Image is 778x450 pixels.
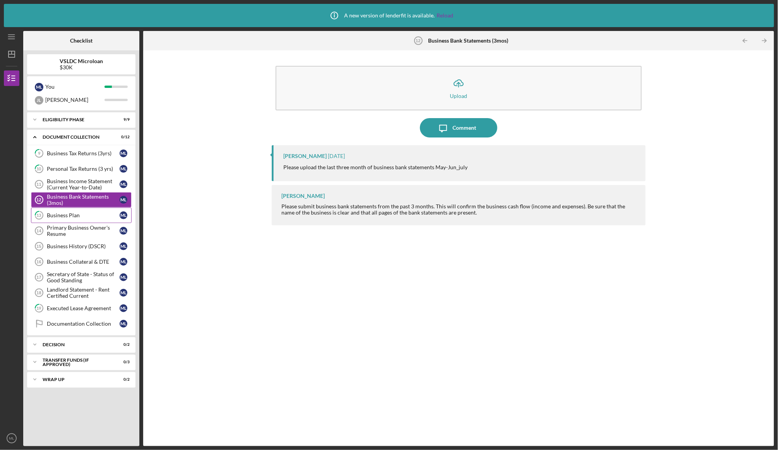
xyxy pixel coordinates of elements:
[31,161,132,177] a: 10Personal Tax Returns (3 yrs)ML
[281,203,638,216] div: Please submit business bank statements from the past 3 months. This will confirm the business cas...
[47,194,120,206] div: Business Bank Statements (3mos)
[47,271,120,283] div: Secretary of State - Status of Good Standing
[116,377,130,382] div: 0 / 2
[47,321,120,327] div: Documentation Collection
[60,64,103,70] div: $30K
[420,118,497,137] button: Comment
[9,436,14,441] text: ML
[36,228,41,233] tspan: 14
[35,96,43,105] div: J L
[283,153,327,159] div: [PERSON_NAME]
[31,146,132,161] a: 9Business Tax Returns (3yrs)ML
[120,211,127,219] div: M L
[120,289,127,297] div: M L
[36,290,41,295] tspan: 18
[47,305,120,311] div: Executed Lease Agreement
[60,58,103,64] b: VSLDC Microloan
[43,358,110,367] div: Transfer Funds (If Approved)
[120,258,127,266] div: M L
[120,180,127,188] div: M L
[36,198,41,202] tspan: 12
[31,254,132,270] a: 16Business Collateral & DTEML
[31,239,132,254] a: 15Business History (DSCR)ML
[47,212,120,218] div: Business Plan
[38,151,41,156] tspan: 9
[31,223,132,239] a: 14Primary Business Owner's ResumeML
[120,304,127,312] div: M L
[120,273,127,281] div: M L
[43,377,110,382] div: Wrap Up
[453,118,476,137] div: Comment
[43,342,110,347] div: Decision
[120,165,127,173] div: M L
[47,166,120,172] div: Personal Tax Returns (3 yrs)
[37,213,41,218] tspan: 13
[36,244,41,249] tspan: 15
[47,287,120,299] div: Landlord Statement - Rent Certified Current
[4,431,19,446] button: ML
[47,178,120,191] div: Business Income Statement (Current Year-to-Date)
[45,93,105,106] div: [PERSON_NAME]
[31,208,132,223] a: 13Business PlanML
[120,196,127,204] div: M L
[120,242,127,250] div: M L
[120,320,127,328] div: M L
[120,227,127,235] div: M L
[47,225,120,237] div: Primary Business Owner's Resume
[416,38,421,43] tspan: 12
[116,135,130,139] div: 0 / 12
[116,342,130,347] div: 0 / 2
[31,177,132,192] a: 11Business Income Statement (Current Year-to-Date)ML
[36,182,41,187] tspan: 11
[36,275,41,280] tspan: 17
[31,316,132,331] a: Documentation CollectionML
[47,259,120,265] div: Business Collateral & DTE
[37,306,42,311] tspan: 19
[47,243,120,249] div: Business History (DSCR)
[116,117,130,122] div: 9 / 9
[437,12,453,19] a: Reload
[283,163,468,172] p: Please upload the last three month of business bank statements May-Jun_july
[328,153,345,159] time: 2025-08-26 03:48
[31,285,132,301] a: 18Landlord Statement - Rent Certified CurrentML
[276,66,642,110] button: Upload
[43,117,110,122] div: Eligibility Phase
[45,80,105,93] div: You
[70,38,93,44] b: Checklist
[47,150,120,156] div: Business Tax Returns (3yrs)
[37,167,42,172] tspan: 10
[116,360,130,364] div: 0 / 3
[281,193,325,199] div: [PERSON_NAME]
[120,149,127,157] div: M L
[36,259,41,264] tspan: 16
[428,38,508,44] b: Business Bank Statements (3mos)
[43,135,110,139] div: Document Collection
[31,192,132,208] a: 12Business Bank Statements (3mos)ML
[35,83,43,91] div: M L
[31,301,132,316] a: 19Executed Lease AgreementML
[325,6,453,25] div: A new version of lenderfit is available.
[450,93,468,99] div: Upload
[31,270,132,285] a: 17Secretary of State - Status of Good StandingML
